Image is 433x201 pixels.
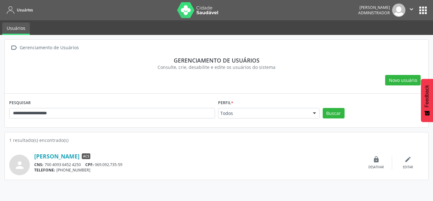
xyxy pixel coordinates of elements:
span: Usuários [17,7,33,13]
label: PESQUISAR [9,98,31,108]
span: Novo usuário [389,77,417,84]
div: Gerenciamento de usuários [14,57,419,64]
i: lock [373,156,380,163]
a: Usuários [4,5,33,15]
i:  [408,6,415,13]
div: [PERSON_NAME] [358,5,390,10]
i: edit [404,156,411,163]
div: 700 4093 6452 4250 069.092.735-59 [34,162,360,167]
span: Feedback [424,85,430,107]
i: person [14,159,25,171]
div: Desativar [368,165,384,170]
button:  [405,3,417,17]
div: [PHONE_NUMBER] [34,167,360,173]
img: img [392,3,405,17]
div: Gerenciamento de Usuários [18,43,80,52]
a: [PERSON_NAME] [34,153,80,160]
span: ACS [82,153,90,159]
label: Perfil [218,98,233,108]
button: Novo usuário [385,75,421,86]
button: apps [417,5,429,16]
button: Feedback - Mostrar pesquisa [421,79,433,122]
div: Editar [403,165,413,170]
span: Administrador [358,10,390,16]
span: TELEFONE: [34,167,55,173]
button: Buscar [323,108,345,119]
a: Usuários [2,23,30,35]
span: CNS: [34,162,43,167]
span: Todos [220,110,307,117]
div: 1 resultado(s) encontrado(s) [9,137,424,144]
span: CPF: [85,162,94,167]
a:  Gerenciamento de Usuários [9,43,80,52]
div: Consulte, crie, desabilite e edite os usuários do sistema [14,64,419,70]
i:  [9,43,18,52]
